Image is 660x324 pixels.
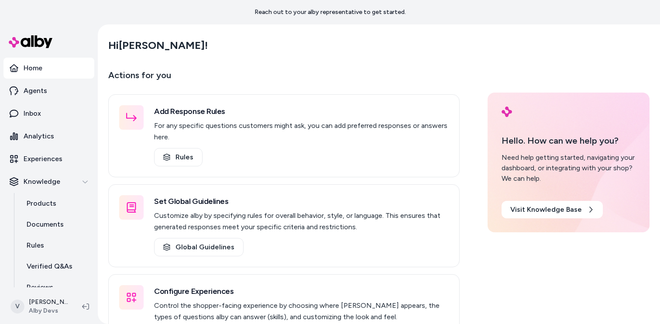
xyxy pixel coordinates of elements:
[154,300,449,323] p: Control the shopper-facing experience by choosing where [PERSON_NAME] appears, the types of quest...
[24,63,42,73] p: Home
[154,238,244,256] a: Global Guidelines
[24,86,47,96] p: Agents
[502,201,603,218] a: Visit Knowledge Base
[27,261,72,272] p: Verified Q&As
[18,193,94,214] a: Products
[108,39,208,52] h2: Hi [PERSON_NAME] !
[154,285,449,297] h3: Configure Experiences
[18,214,94,235] a: Documents
[502,152,636,184] div: Need help getting started, navigating your dashboard, or integrating with your shop? We can help.
[10,300,24,314] span: V
[154,210,449,233] p: Customize alby by specifying rules for overall behavior, style, or language. This ensures that ge...
[108,68,460,89] p: Actions for you
[24,176,60,187] p: Knowledge
[27,282,53,293] p: Reviews
[3,80,94,101] a: Agents
[5,293,75,321] button: V[PERSON_NAME]Alby Devs
[154,195,449,207] h3: Set Global Guidelines
[154,120,449,143] p: For any specific questions customers might ask, you can add preferred responses or answers here.
[3,103,94,124] a: Inbox
[3,148,94,169] a: Experiences
[27,240,44,251] p: Rules
[24,131,54,141] p: Analytics
[3,126,94,147] a: Analytics
[18,256,94,277] a: Verified Q&As
[29,298,68,307] p: [PERSON_NAME]
[3,58,94,79] a: Home
[154,105,449,117] h3: Add Response Rules
[18,235,94,256] a: Rules
[154,148,203,166] a: Rules
[18,277,94,298] a: Reviews
[24,108,41,119] p: Inbox
[254,8,406,17] p: Reach out to your alby representative to get started.
[24,154,62,164] p: Experiences
[3,171,94,192] button: Knowledge
[9,35,52,48] img: alby Logo
[29,307,68,315] span: Alby Devs
[27,198,56,209] p: Products
[27,219,64,230] p: Documents
[502,107,512,117] img: alby Logo
[502,134,636,147] p: Hello. How can we help you?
